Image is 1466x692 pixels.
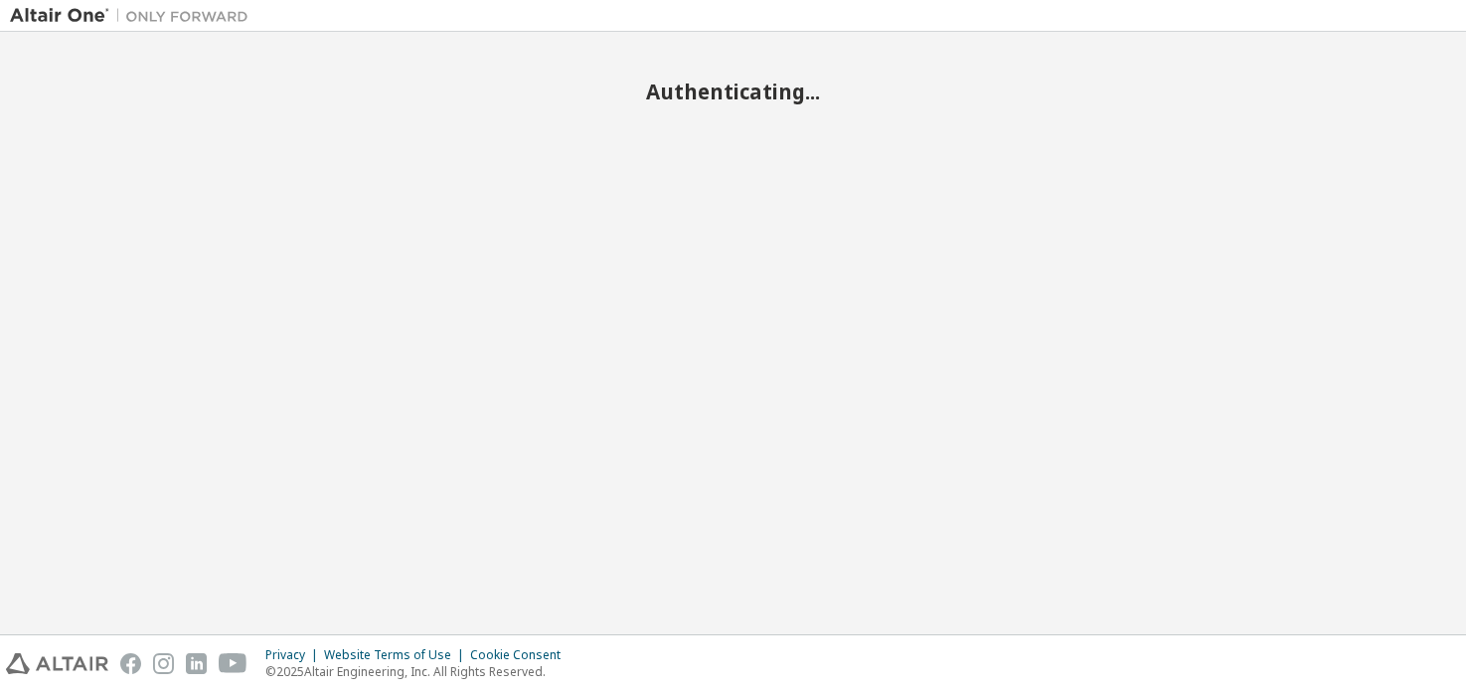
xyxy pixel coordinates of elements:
img: facebook.svg [120,653,141,674]
div: Website Terms of Use [324,647,470,663]
div: Cookie Consent [470,647,572,663]
div: Privacy [265,647,324,663]
img: altair_logo.svg [6,653,108,674]
img: instagram.svg [153,653,174,674]
p: © 2025 Altair Engineering, Inc. All Rights Reserved. [265,663,572,680]
h2: Authenticating... [10,79,1456,104]
img: Altair One [10,6,258,26]
img: linkedin.svg [186,653,207,674]
img: youtube.svg [219,653,247,674]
